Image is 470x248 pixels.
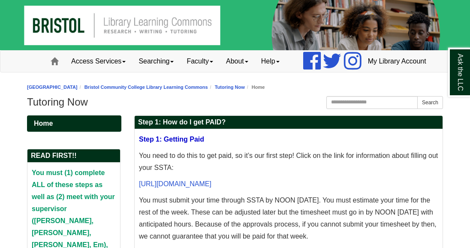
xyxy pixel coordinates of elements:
[215,85,245,90] a: Tutoring Now
[417,96,443,109] button: Search
[135,116,443,129] h2: Step 1: How do I get PAID?
[362,51,433,72] a: My Library Account
[139,180,211,188] a: [URL][DOMAIN_NAME]
[27,83,443,91] nav: breadcrumb
[180,51,220,72] a: Faculty
[220,51,255,72] a: About
[27,85,78,90] a: [GEOGRAPHIC_DATA]
[139,136,204,143] span: Step 1: Getting Paid
[34,120,53,127] span: Home
[255,51,286,72] a: Help
[139,194,438,242] p: You must submit your time through SSTA by NOON [DATE]. You must estimate your time for the rest o...
[27,149,120,163] h2: READ FIRST!!
[65,51,132,72] a: Access Services
[245,83,265,91] li: Home
[132,51,180,72] a: Searching
[139,150,438,174] p: You need to do this to get paid, so it’s our first step! Click on the link for information about ...
[27,96,443,108] h1: Tutoring Now
[84,85,208,90] a: Bristol Community College Library Learning Commons
[27,115,121,132] a: Home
